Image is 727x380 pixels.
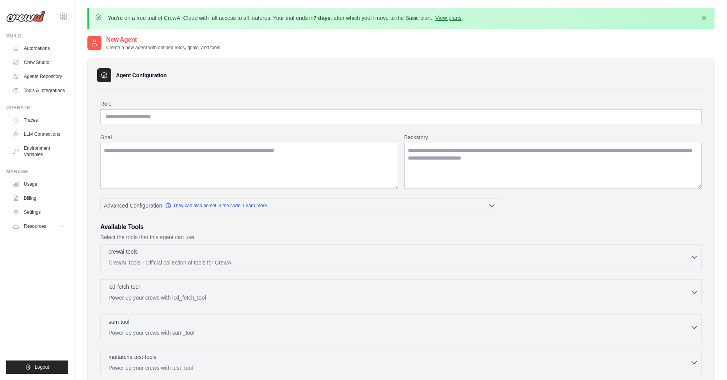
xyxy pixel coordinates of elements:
[108,364,690,372] p: Power up your crews with test_tool
[108,283,140,291] p: icd-fetch-tool
[100,133,398,141] label: Goal
[435,15,461,21] a: View plans
[100,100,702,108] label: Role
[9,128,68,140] a: LLM Connections
[9,142,68,161] a: Environment Variables
[9,178,68,190] a: Usage
[9,84,68,97] a: Tools & Integrations
[108,259,690,266] p: CrewAI Tools - Official collection of tools for CrewAI
[9,70,68,83] a: Agents Repository
[108,248,138,256] p: crewai-tools
[9,206,68,218] a: Settings
[6,169,68,175] div: Manage
[106,35,220,44] h2: New Agent
[116,71,167,79] h3: Agent Configuration
[106,44,220,51] p: Create a new agent with defined roles, goals, and tools
[6,105,68,111] div: Operate
[24,223,46,229] span: Resources
[104,248,698,266] button: crewai-tools CrewAI Tools - Official collection of tools for CrewAI
[6,33,68,39] div: Build
[108,294,690,302] p: Power up your crews with icd_fetch_tool
[9,192,68,204] a: Billing
[108,329,690,337] p: Power up your crews with sum_tool
[9,56,68,69] a: Crew Studio
[165,202,267,209] a: They can also be set in the code. Learn more
[6,11,45,22] img: Logo
[108,353,156,361] p: mattatcha-test-tools
[9,220,68,233] button: Resources
[104,318,698,337] button: sum-tool Power up your crews with sum_tool
[6,360,68,374] button: Logout
[104,202,162,210] span: Advanced Configuration
[35,364,49,370] span: Logout
[313,15,331,21] strong: 7 days
[101,199,499,213] button: Advanced Configuration They can also be set in the code. Learn more
[100,222,702,232] h3: Available Tools
[9,42,68,55] a: Automations
[104,283,698,302] button: icd-fetch-tool Power up your crews with icd_fetch_tool
[404,133,702,141] label: Backstory
[108,318,130,326] p: sum-tool
[108,14,463,22] p: You're on a free trial of CrewAI Cloud with full access to all features. Your trial ends in , aft...
[104,353,698,372] button: mattatcha-test-tools Power up your crews with test_tool
[9,114,68,126] a: Traces
[100,233,702,241] p: Select the tools that this agent can use.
